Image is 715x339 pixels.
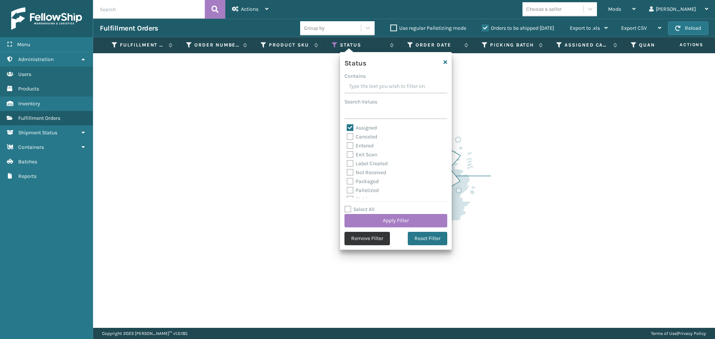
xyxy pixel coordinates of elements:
a: Privacy Policy [678,331,706,336]
label: Order Date [416,42,461,48]
button: Remove Filter [344,232,390,245]
button: Apply Filter [344,214,447,227]
h4: Status [344,57,366,68]
span: Reports [18,173,36,179]
label: Palletized [347,187,379,194]
label: Exit Scan [347,151,377,158]
label: Status [340,42,386,48]
h3: Fulfillment Orders [100,24,158,33]
span: Export CSV [621,25,647,31]
label: Entered [347,143,374,149]
label: Packaged [347,178,379,185]
input: Type the text you wish to filter on [344,80,447,93]
label: Picking Batch [490,42,535,48]
a: Terms of Use [651,331,677,336]
label: Assigned [347,125,377,131]
span: Batches [18,159,37,165]
label: Picking [347,196,373,202]
div: Choose a seller [526,5,562,13]
label: Fulfillment Order Id [120,42,165,48]
label: Quantity [639,42,684,48]
label: Search Values [344,98,377,106]
label: Select All [344,206,375,212]
label: Label Created [347,160,388,167]
label: Assigned Carrier Service [565,42,610,48]
span: Administration [18,56,54,63]
button: Reload [668,22,708,35]
span: Menu [17,41,30,48]
img: logo [11,7,82,30]
span: Export to .xls [570,25,600,31]
label: Order Number [194,42,239,48]
span: Shipment Status [18,129,57,136]
span: Actions [241,6,258,12]
label: Canceled [347,134,377,140]
span: Products [18,86,39,92]
span: Mode [608,6,621,12]
span: Actions [656,39,708,51]
label: Use regular Palletizing mode [390,25,466,31]
button: Reset Filter [408,232,447,245]
label: Not Received [347,169,386,176]
p: Copyright 2023 [PERSON_NAME]™ v 1.0.185 [102,328,188,339]
label: Product SKU [269,42,311,48]
span: Inventory [18,100,40,107]
span: Containers [18,144,44,150]
label: Contains [344,72,366,80]
span: Users [18,71,31,77]
label: Orders to be shipped [DATE] [482,25,554,31]
div: Group by [304,24,325,32]
span: Fulfillment Orders [18,115,60,121]
div: | [651,328,706,339]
